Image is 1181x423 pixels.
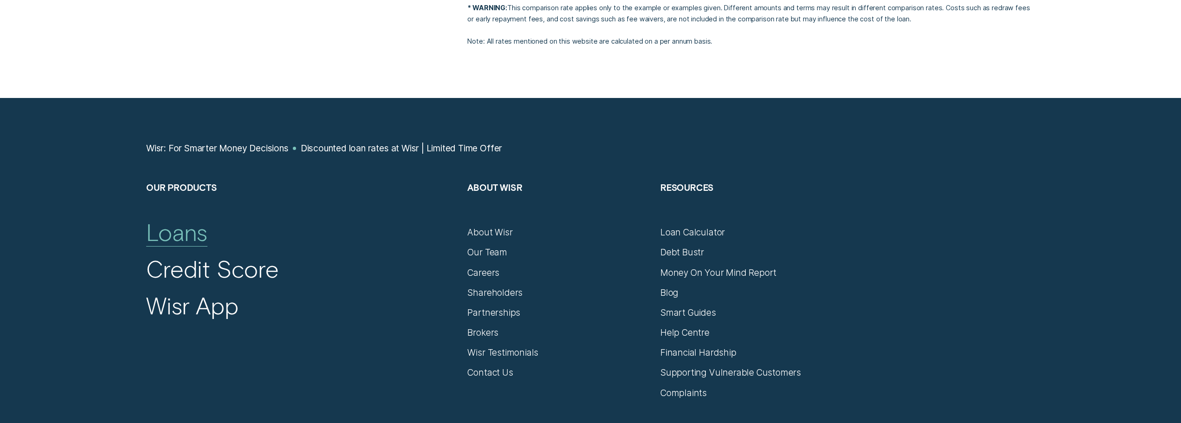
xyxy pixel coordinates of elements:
a: Loan Calculator [660,227,725,238]
a: Smart Guides [660,307,716,318]
a: Brokers [467,327,498,338]
a: Discounted loan rates at Wisr | Limited Time Offer [301,143,502,154]
p: Note: All rates mentioned on this website are calculated on a per annum basis. [467,36,1035,47]
p: This comparison rate applies only to the example or examples given. Different amounts and terms m... [467,2,1035,25]
a: Shareholders [467,287,523,298]
a: Wisr App [146,291,239,319]
a: Loans [146,217,207,246]
a: Debt Bustr [660,247,704,258]
a: About Wisr [467,227,512,238]
a: Money On Your Mind Report [660,267,776,278]
a: Supporting Vulnerable Customers [660,367,801,378]
a: Blog [660,287,678,298]
a: Wisr Testimonials [467,347,538,358]
h2: Resources [660,182,842,227]
a: Partnerships [467,307,520,318]
strong: * WARNING: [467,4,507,12]
a: Financial Hardship [660,347,736,358]
a: Credit Score [146,254,279,283]
a: Wisr: For Smarter Money Decisions [146,143,289,154]
a: Careers [467,267,499,278]
h2: Our Products [146,182,457,227]
h2: About Wisr [467,182,649,227]
a: Help Centre [660,327,710,338]
a: Our Team [467,247,507,258]
a: Complaints [660,387,707,398]
a: Contact Us [467,367,513,378]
